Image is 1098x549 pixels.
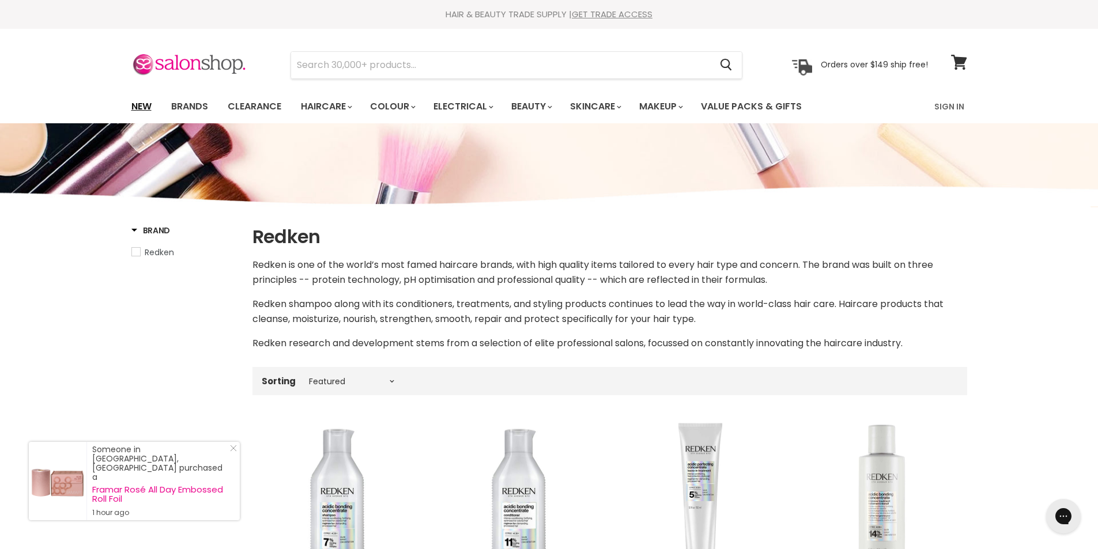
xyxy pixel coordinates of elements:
[117,9,982,20] div: HAIR & BEAUTY TRADE SUPPLY |
[631,94,690,119] a: Makeup
[131,225,171,236] h3: Brand
[692,94,810,119] a: Value Packs & Gifts
[123,90,869,123] ul: Main menu
[29,442,86,520] a: Visit product page
[503,94,559,119] a: Beauty
[92,508,228,517] small: 1 hour ago
[292,94,359,119] a: Haircare
[219,94,290,119] a: Clearance
[262,376,296,386] label: Sorting
[927,94,971,119] a: Sign In
[92,445,228,517] div: Someone in [GEOGRAPHIC_DATA], [GEOGRAPHIC_DATA] purchased a
[572,8,652,20] a: GET TRADE ACCESS
[291,52,711,78] input: Search
[230,445,237,452] svg: Close Icon
[252,258,967,287] p: Redken is one of the world’s most famed haircare brands, with high quality items tailored to ever...
[425,94,500,119] a: Electrical
[117,90,982,123] nav: Main
[252,336,903,350] span: Redken research and development stems from a selection of elite professional salons, focussed on ...
[225,445,237,456] a: Close Notification
[163,94,217,119] a: Brands
[252,225,967,249] h1: Redken
[123,94,160,119] a: New
[145,247,174,258] span: Redken
[252,297,967,327] p: Redken shampoo along with its conditioners, treatments, and styling products continues to lead th...
[92,485,228,503] a: Framar Rosé All Day Embossed Roll Foil
[821,59,928,70] p: Orders over $149 ship free!
[131,246,238,259] a: Redken
[290,51,742,79] form: Product
[711,52,742,78] button: Search
[561,94,628,119] a: Skincare
[1040,495,1086,537] iframe: Gorgias live chat messenger
[361,94,422,119] a: Colour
